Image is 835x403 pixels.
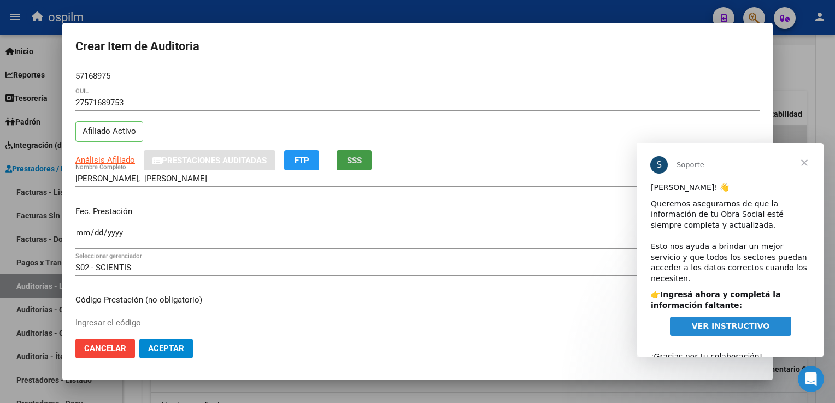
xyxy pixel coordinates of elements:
p: Código Prestación (no obligatorio) [75,294,760,306]
button: Prestaciones Auditadas [144,150,275,170]
p: Afiliado Activo [75,121,143,143]
span: S02 - SCIENTIS [75,263,131,272]
button: FTP [284,150,319,170]
iframe: Intercom live chat [798,366,824,392]
button: Aceptar [139,339,193,358]
span: Análisis Afiliado [75,155,135,165]
h2: Crear Item de Auditoria [75,36,760,57]
span: Aceptar [148,343,184,353]
iframe: Intercom live chat mensaje [637,143,824,357]
span: Cancelar [84,343,126,353]
div: ¡Gracias por tu colaboración! ​ [14,198,173,230]
p: Fec. Prestación [75,205,760,218]
button: SSS [337,150,372,170]
button: Cancelar [75,339,135,358]
span: SSS [347,156,362,165]
span: Prestaciones Auditadas [162,156,267,165]
span: FTP [295,156,309,165]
